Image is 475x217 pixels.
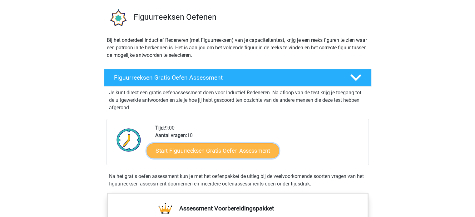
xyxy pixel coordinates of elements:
[114,74,340,81] h4: Figuurreeksen Gratis Oefen Assessment
[155,125,165,131] b: Tijd:
[146,143,279,158] a: Start Figuurreeksen Gratis Oefen Assessment
[107,37,369,59] p: Bij het onderdeel Inductief Redeneren (met Figuurreeksen) van je capaciteitentest, krijg je een r...
[134,12,366,22] h3: Figuurreeksen Oefenen
[113,124,145,155] img: Klok
[155,132,187,138] b: Aantal vragen:
[106,173,369,188] div: Na het gratis oefen assessment kun je met het oefenpakket de uitleg bij de veelvoorkomende soorte...
[104,5,131,31] img: figuurreeksen
[151,124,368,165] div: 9:00 10
[109,89,366,111] p: Je kunt direct een gratis oefenassessment doen voor Inductief Redeneren. Na afloop van de test kr...
[101,69,374,86] a: Figuurreeksen Gratis Oefen Assessment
